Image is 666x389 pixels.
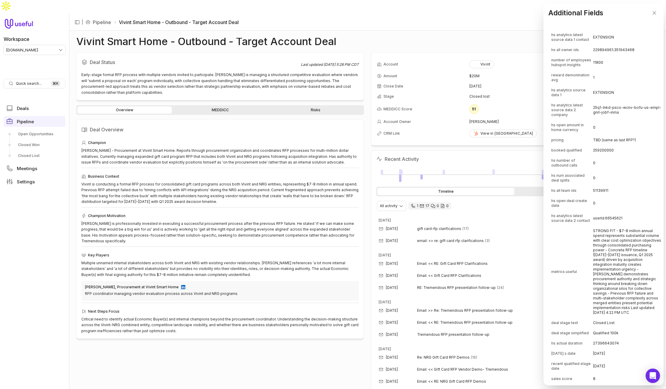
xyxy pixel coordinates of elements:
[551,320,578,325] span: deal stage text
[593,196,661,210] td: 0
[593,374,661,384] td: 8
[551,73,592,82] span: reward demonination avg
[593,156,661,170] td: 0
[551,361,592,371] span: recent qualified stage date
[551,47,579,52] span: hs all owner ids
[551,58,592,67] span: number of employees hubspot insights
[593,45,661,55] td: 229894961;351943468
[551,148,582,153] span: booked qualified
[593,359,661,373] td: [DATE]
[593,226,661,317] td: STRONG FIT - $7-8 million annual spend represents substantial volume with clear cost optimization...
[593,328,661,338] td: Qualified 100k
[551,88,592,97] span: hs analytics source data 1
[593,70,661,85] td: 1
[551,103,592,117] span: hs analytics latest source data 2 company
[551,138,564,142] span: pricing
[593,135,661,145] td: TBD (same as last RFP?)
[551,341,583,346] span: hs actual duration
[551,123,592,132] span: hs open amount in home currency
[551,331,589,335] span: deal stage simplified
[593,120,661,135] td: 0
[593,318,661,328] td: Closed Lost
[593,55,661,70] td: 11800
[551,213,592,223] span: hs analytics latest source data 2 contact
[551,32,592,42] span: hs analytics latest source data 1 contact
[551,269,577,274] span: metrics useful
[548,9,603,17] h2: Additional Fields
[551,198,592,208] span: hs open deal create date
[650,8,659,17] button: Close
[551,158,592,168] span: hs number of outbound calls
[551,188,577,193] span: hs all team ids
[593,85,661,100] td: EXTENSION
[593,145,661,155] td: 259200000
[593,349,661,358] td: [DATE]
[593,171,661,185] td: 0
[593,338,661,348] td: 27396643074
[593,30,661,44] td: EXTENSION
[593,186,661,195] td: 51139911
[551,351,576,356] span: [DATE] s date
[593,100,661,120] td: 25q1-lnkd-psco-wcnv-bofu-us-empl-gnrl-jobf-inma
[593,211,661,225] td: userId:66545621
[551,376,572,381] span: sales score
[551,173,592,183] span: hs num associated deal splits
